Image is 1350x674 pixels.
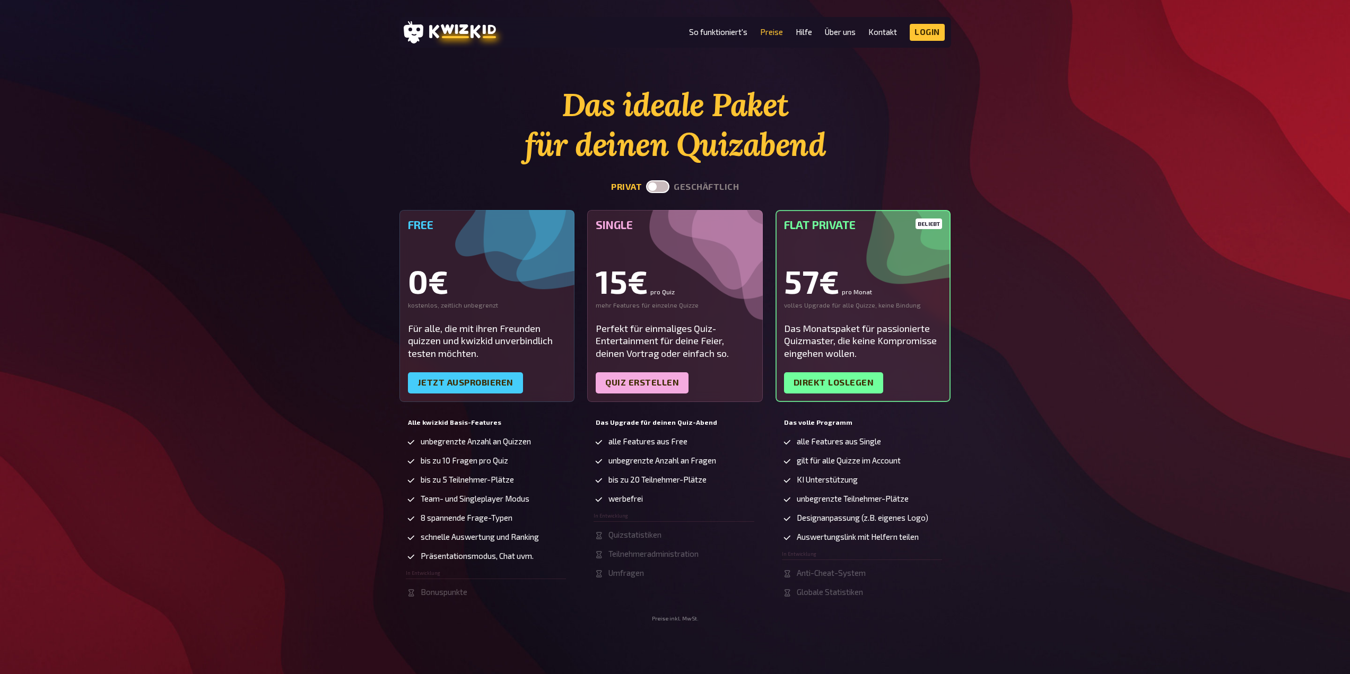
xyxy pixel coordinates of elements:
[608,568,644,577] span: Umfragen
[596,372,689,393] a: Quiz erstellen
[421,532,539,541] span: schnelle Auswertung und Ranking
[797,456,901,465] span: gilt für alle Quizze im Account
[608,456,716,465] span: unbegrenzte Anzahl an Fragen
[797,532,919,541] span: Auswertungslink mit Helfern teilen
[608,475,707,484] span: bis zu 20 Teilnehmer-Plätze
[408,322,567,360] div: Für alle, die mit ihren Freunden quizzen und kwizkid unverbindlich testen möchten.
[596,419,754,426] h5: Das Upgrade für deinen Quiz-Abend
[594,513,628,519] span: In Entwicklung
[674,182,739,192] button: geschäftlich
[784,218,943,231] h5: Flat Private
[797,494,909,503] span: unbegrenzte Teilnehmer-Plätze
[399,85,951,164] h1: Das ideale Paket für deinen Quizabend
[421,456,508,465] span: bis zu 10 Fragen pro Quiz
[608,530,661,539] span: Quizstatistiken
[421,437,531,446] span: unbegrenzte Anzahl an Quizzen
[760,28,783,37] a: Preise
[408,301,567,310] div: kostenlos, zeitlich unbegrenzt
[421,475,514,484] span: bis zu 5 Teilnehmer-Plätze
[408,372,523,393] a: Jetzt ausprobieren
[797,588,863,597] span: Globale Statistiken
[797,513,928,522] span: Designanpassung (z.B. eigenes Logo)
[596,218,754,231] h5: Single
[608,549,699,558] span: Teilnehmeradministration
[408,265,567,297] div: 0€
[421,588,467,597] span: Bonuspunkte
[408,419,567,426] h5: Alle kwizkid Basis-Features
[421,552,534,561] span: Präsentationsmodus, Chat uvm.
[784,419,943,426] h5: Das volle Programm
[784,301,943,310] div: volles Upgrade für alle Quizze, keine Bindung
[421,494,529,503] span: Team- und Singleplayer Modus
[797,475,858,484] span: KI Unterstützung
[421,513,512,522] span: 8 spannende Frage-Typen
[596,265,754,297] div: 15€
[796,28,812,37] a: Hilfe
[797,568,866,577] span: Anti-Cheat-System
[406,571,440,576] span: In Entwicklung
[784,372,884,393] a: Direkt loslegen
[825,28,856,37] a: Über uns
[784,322,943,360] div: Das Monatspaket für passionierte Quizmaster, die keine Kompromisse eingehen wollen.
[596,301,754,310] div: mehr Features für einzelne Quizze
[868,28,897,37] a: Kontakt
[408,218,567,231] h5: Free
[611,182,642,192] button: privat
[784,265,943,297] div: 57€
[608,494,643,503] span: werbefrei
[608,437,687,446] span: alle Features aus Free
[842,288,872,295] small: pro Monat
[650,288,675,295] small: pro Quiz
[910,24,945,41] a: Login
[652,615,699,622] small: Preise inkl. MwSt.
[782,552,816,557] span: In Entwicklung
[689,28,747,37] a: So funktioniert's
[596,322,754,360] div: Perfekt für einmaliges Quiz-Entertainment für deine Feier, deinen Vortrag oder einfach so.
[797,437,881,446] span: alle Features aus Single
